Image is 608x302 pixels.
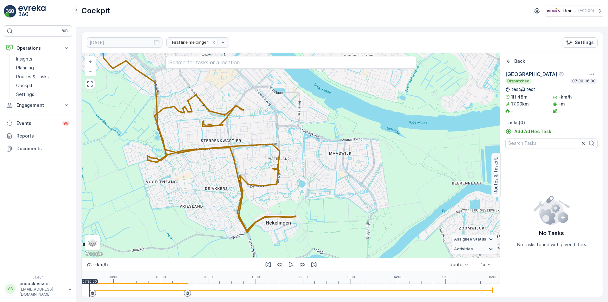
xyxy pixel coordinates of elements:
[563,8,576,14] p: Reinis
[4,275,72,279] span: v 1.48.1
[481,262,485,267] div: 1x
[204,275,213,279] p: 10:00
[85,57,95,66] a: Zoom In
[505,138,598,148] input: Search Tasks
[514,58,525,64] p: Back
[16,74,49,80] p: Routes & Tasks
[92,261,108,268] p: -- km/h
[505,119,598,126] p: Tasks ( 0 )
[4,42,72,55] button: Operations
[16,145,70,152] p: Documents
[505,58,525,64] a: Back
[14,72,72,81] a: Routes & Tasks
[559,101,565,107] p: -m
[14,90,72,99] a: Settings
[20,287,65,297] p: [EMAIL_ADDRESS][DOMAIN_NAME]
[83,250,104,258] a: Open this area in Google Maps (opens a new window)
[89,59,92,64] span: +
[63,121,68,126] p: 99
[562,37,598,48] button: Settings
[14,63,72,72] a: Planning
[109,275,118,279] p: 08:00
[4,117,72,130] a: Events99
[16,91,34,98] p: Settings
[89,68,92,74] span: −
[493,161,499,194] p: Routes & Tasks
[5,284,16,294] div: AA
[165,56,416,69] input: Search for tasks or a location
[16,65,34,71] p: Planning
[559,108,561,114] p: -
[346,275,355,279] p: 13:00
[83,250,104,258] img: Google
[4,142,72,155] a: Documents
[511,108,513,114] p: -
[450,262,463,267] div: Route
[511,101,529,107] p: 17.00km
[539,229,564,238] p: No Tasks
[4,99,72,112] button: Engagement
[533,195,570,225] img: config error
[87,37,162,48] input: dd/mm/yyyy
[452,235,497,244] summary: Assignee Status
[16,133,70,139] p: Reports
[511,86,520,93] p: test
[572,79,596,84] p: 07:30-16:00
[16,45,60,51] p: Operations
[505,128,551,135] a: Add Ad Hoc Task
[81,6,110,16] p: Cockpit
[578,8,594,13] p: ( +02:00 )
[4,5,16,18] img: logo
[559,94,572,100] p: -km/h
[299,275,308,279] p: 12:00
[16,102,60,108] p: Engagement
[441,275,450,279] p: 15:00
[454,247,473,252] span: Activities
[16,56,32,62] p: Insights
[14,81,72,90] a: Cockpit
[393,275,402,279] p: 14:00
[4,130,72,142] a: Reports
[546,7,561,14] img: Reinis-Logo-Vrijstaand_Tekengebied-1-copy2_aBO4n7j.png
[85,66,95,76] a: Zoom Out
[16,120,58,126] p: Events
[14,55,72,63] a: Insights
[251,275,260,279] p: 11:00
[514,128,551,135] p: Add Ad Hoc Task
[61,29,68,34] p: ⌘B
[505,70,558,78] p: [GEOGRAPHIC_DATA]
[511,94,528,100] p: 1H 48m
[16,82,33,89] p: Cockpit
[526,86,535,93] p: test
[452,244,497,254] summary: Activities
[488,275,497,279] p: 16:00
[454,237,486,242] span: Assignee Status
[4,280,72,297] button: AAanouck.visser[EMAIL_ADDRESS][DOMAIN_NAME]
[85,236,99,250] a: Layers
[507,79,530,84] p: Dispatched
[20,280,65,287] p: anouck.visser
[575,39,594,46] p: Settings
[546,5,603,16] button: Reinis(+02:00)
[156,275,166,279] p: 09:00
[82,280,97,283] p: 07:30:00
[517,241,587,248] p: No tasks found with given filters.
[559,72,564,77] div: Help Tooltip Icon
[18,5,46,18] img: logo_light-DOdMpM7g.png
